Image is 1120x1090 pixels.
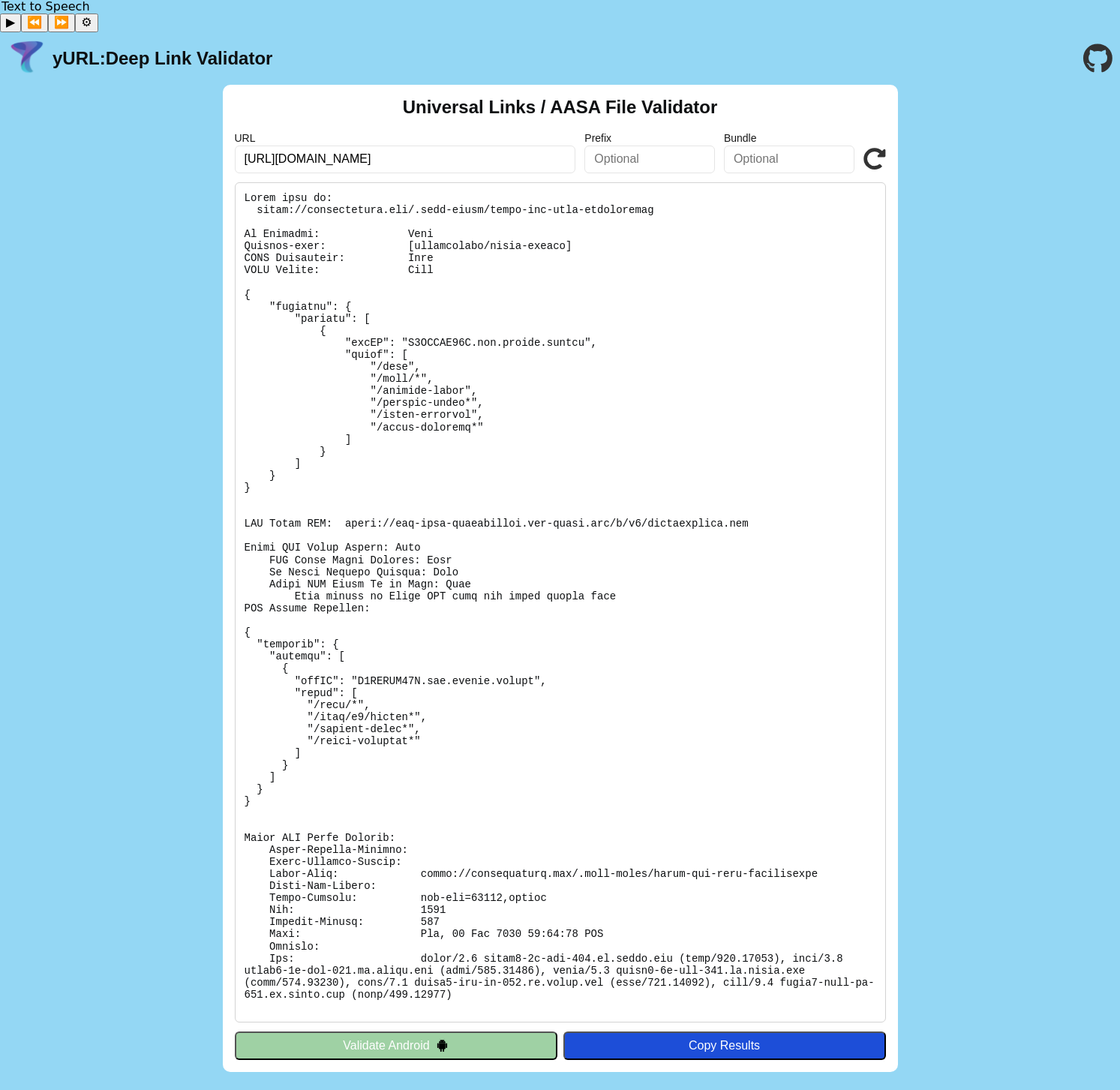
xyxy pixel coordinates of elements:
label: Bundle [724,132,854,144]
pre: Lorem ipsu do: sitam://consectetura.eli/.sedd-eiusm/tempo-inc-utla-etdoloremag Al Enimadmi: Veni ... [235,182,886,1022]
input: Optional [724,146,854,173]
input: Optional [584,146,715,173]
button: Copy Results [563,1031,886,1060]
label: Prefix [584,132,715,144]
input: Required [235,146,576,173]
button: Previous [21,14,48,32]
a: Go to the GitHub project [1083,32,1112,85]
img: yURL Logo [8,39,47,78]
h2: Universal Links / AASA File Validator [403,97,718,118]
a: yURL:Deep Link Validator [53,48,272,69]
button: Validate Android [235,1031,557,1060]
div: Copy Results [571,1039,878,1052]
button: Forward [48,14,75,32]
label: URL [235,132,576,144]
img: droidIcon.svg [436,1039,449,1052]
button: Settings [75,14,98,32]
